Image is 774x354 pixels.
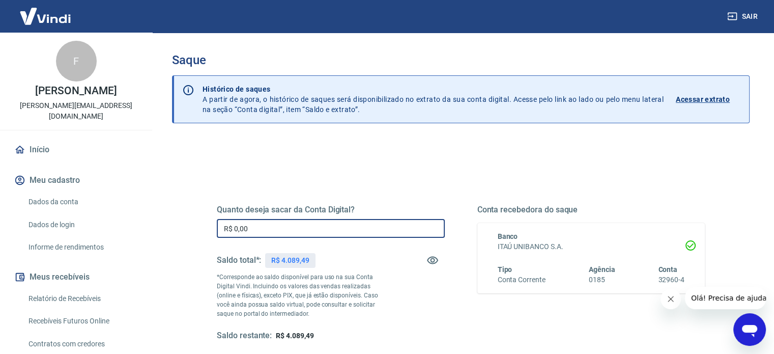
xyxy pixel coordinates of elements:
[24,237,140,258] a: Informe de rendimentos
[24,311,140,332] a: Recebíveis Futuros Online
[8,100,144,122] p: [PERSON_NAME][EMAIL_ADDRESS][DOMAIN_NAME]
[498,232,518,240] span: Banco
[498,275,546,285] h6: Conta Corrente
[498,265,512,274] span: Tipo
[589,265,615,274] span: Agência
[203,84,664,94] p: Histórico de saques
[276,332,313,340] span: R$ 4.089,49
[477,205,705,215] h5: Conta recebedora do saque
[658,265,677,274] span: Conta
[676,84,741,115] a: Acessar extrato
[12,139,140,161] a: Início
[12,169,140,192] button: Meu cadastro
[217,273,388,318] p: *Corresponde ao saldo disponível para uso na sua Conta Digital Vindi. Incluindo os valores das ve...
[35,86,117,96] p: [PERSON_NAME]
[12,1,78,32] img: Vindi
[676,94,730,104] p: Acessar extrato
[498,241,685,252] h6: ITAÚ UNIBANCO S.A.
[24,192,140,212] a: Dados da conta
[172,53,750,67] h3: Saque
[685,287,766,309] iframe: Mensagem da empresa
[271,255,309,266] p: R$ 4.089,49
[589,275,615,285] h6: 0185
[217,331,272,341] h5: Saldo restante:
[217,205,445,215] h5: Quanto deseja sacar da Conta Digital?
[24,288,140,309] a: Relatório de Recebíveis
[725,7,762,26] button: Sair
[12,266,140,288] button: Meus recebíveis
[6,7,85,15] span: Olá! Precisa de ajuda?
[24,214,140,235] a: Dados de login
[203,84,664,115] p: A partir de agora, o histórico de saques será disponibilizado no extrato da sua conta digital. Ac...
[658,275,684,285] h6: 32960-4
[217,255,261,265] h5: Saldo total*:
[661,289,681,309] iframe: Fechar mensagem
[56,41,97,81] div: F
[733,313,766,346] iframe: Botão para abrir a janela de mensagens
